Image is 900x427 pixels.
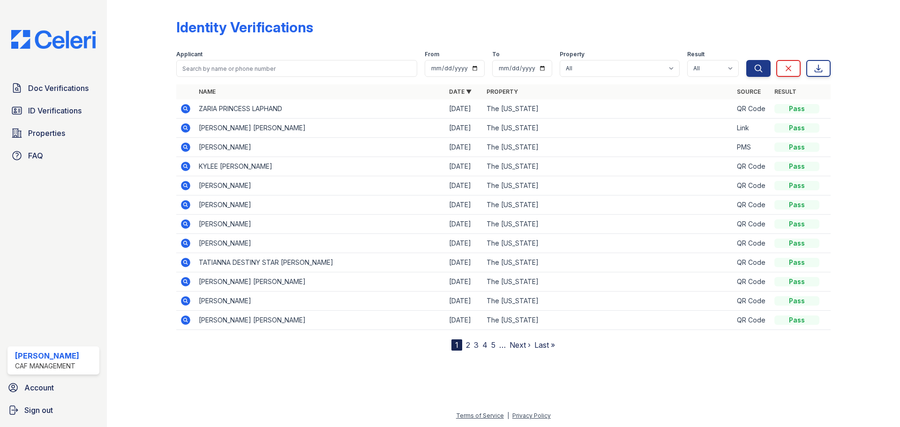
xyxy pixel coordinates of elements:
[774,277,819,286] div: Pass
[774,258,819,267] div: Pass
[28,105,82,116] span: ID Verifications
[449,88,472,95] a: Date ▼
[774,88,796,95] a: Result
[733,176,771,195] td: QR Code
[774,200,819,210] div: Pass
[466,340,470,350] a: 2
[451,339,462,351] div: 1
[28,82,89,94] span: Doc Verifications
[195,157,445,176] td: KYLEE [PERSON_NAME]
[483,195,733,215] td: The [US_STATE]
[733,311,771,330] td: QR Code
[483,119,733,138] td: The [US_STATE]
[425,51,439,58] label: From
[733,234,771,253] td: QR Code
[195,138,445,157] td: [PERSON_NAME]
[774,123,819,133] div: Pass
[483,176,733,195] td: The [US_STATE]
[733,215,771,234] td: QR Code
[4,378,103,397] a: Account
[195,215,445,234] td: [PERSON_NAME]
[445,157,483,176] td: [DATE]
[195,99,445,119] td: ZARIA PRINCESS LAPHAND
[687,51,705,58] label: Result
[445,253,483,272] td: [DATE]
[507,412,509,419] div: |
[7,101,99,120] a: ID Verifications
[28,127,65,139] span: Properties
[15,350,79,361] div: [PERSON_NAME]
[445,119,483,138] td: [DATE]
[774,219,819,229] div: Pass
[492,51,500,58] label: To
[733,157,771,176] td: QR Code
[733,292,771,311] td: QR Code
[445,234,483,253] td: [DATE]
[474,340,479,350] a: 3
[774,142,819,152] div: Pass
[445,292,483,311] td: [DATE]
[445,176,483,195] td: [DATE]
[483,138,733,157] td: The [US_STATE]
[534,340,555,350] a: Last »
[195,119,445,138] td: [PERSON_NAME] [PERSON_NAME]
[28,150,43,161] span: FAQ
[774,162,819,171] div: Pass
[482,340,487,350] a: 4
[774,181,819,190] div: Pass
[15,361,79,371] div: CAF Management
[195,234,445,253] td: [PERSON_NAME]
[483,99,733,119] td: The [US_STATE]
[733,119,771,138] td: Link
[487,88,518,95] a: Property
[483,215,733,234] td: The [US_STATE]
[733,99,771,119] td: QR Code
[774,104,819,113] div: Pass
[445,272,483,292] td: [DATE]
[774,315,819,325] div: Pass
[176,51,202,58] label: Applicant
[499,339,506,351] span: …
[510,340,531,350] a: Next ›
[774,239,819,248] div: Pass
[199,88,216,95] a: Name
[195,311,445,330] td: [PERSON_NAME] [PERSON_NAME]
[176,60,417,77] input: Search by name or phone number
[195,292,445,311] td: [PERSON_NAME]
[737,88,761,95] a: Source
[774,296,819,306] div: Pass
[445,195,483,215] td: [DATE]
[733,253,771,272] td: QR Code
[483,292,733,311] td: The [US_STATE]
[733,138,771,157] td: PMS
[195,272,445,292] td: [PERSON_NAME] [PERSON_NAME]
[445,99,483,119] td: [DATE]
[7,146,99,165] a: FAQ
[176,19,313,36] div: Identity Verifications
[7,124,99,142] a: Properties
[483,272,733,292] td: The [US_STATE]
[24,382,54,393] span: Account
[445,138,483,157] td: [DATE]
[195,253,445,272] td: TATIANNA DESTINY STAR [PERSON_NAME]
[560,51,585,58] label: Property
[7,79,99,97] a: Doc Verifications
[456,412,504,419] a: Terms of Service
[24,405,53,416] span: Sign out
[733,195,771,215] td: QR Code
[491,340,495,350] a: 5
[445,215,483,234] td: [DATE]
[445,311,483,330] td: [DATE]
[483,157,733,176] td: The [US_STATE]
[483,253,733,272] td: The [US_STATE]
[4,401,103,420] a: Sign out
[512,412,551,419] a: Privacy Policy
[195,195,445,215] td: [PERSON_NAME]
[483,311,733,330] td: The [US_STATE]
[195,176,445,195] td: [PERSON_NAME]
[4,30,103,49] img: CE_Logo_Blue-a8612792a0a2168367f1c8372b55b34899dd931a85d93a1a3d3e32e68fde9ad4.png
[483,234,733,253] td: The [US_STATE]
[733,272,771,292] td: QR Code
